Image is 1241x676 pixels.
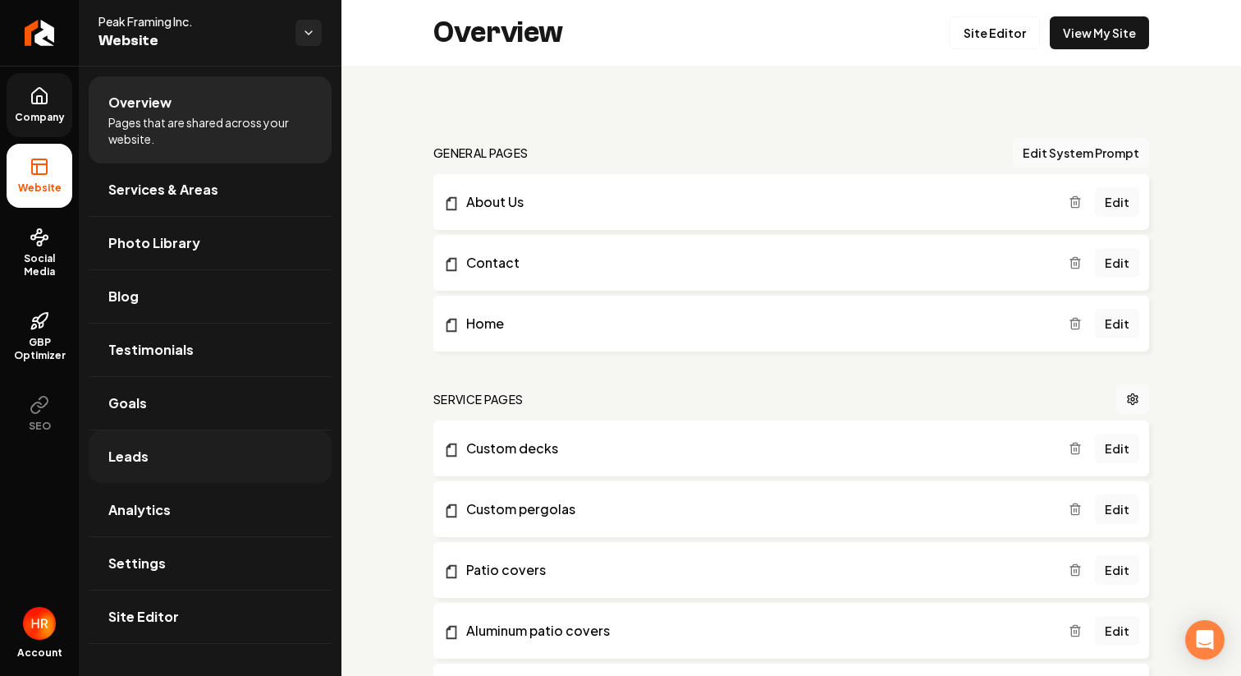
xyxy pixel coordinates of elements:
a: Custom decks [443,439,1069,458]
span: Leads [108,447,149,467]
img: Rebolt Logo [25,20,55,46]
a: About Us [443,192,1069,212]
a: Edit [1095,248,1139,278]
h2: Service Pages [433,391,524,407]
span: GBP Optimizer [7,336,72,362]
span: Analytics [108,500,171,520]
a: GBP Optimizer [7,298,72,375]
div: Open Intercom Messenger [1185,620,1225,660]
span: Goals [108,393,147,413]
span: Photo Library [108,233,200,253]
span: Social Media [7,252,72,278]
a: Photo Library [89,217,332,269]
span: Website [11,182,68,195]
a: Goals [89,377,332,430]
a: Edit [1095,309,1139,338]
img: Hassan Rashid [23,607,56,640]
a: Blog [89,270,332,323]
a: Company [7,73,72,137]
h2: Overview [433,16,563,49]
span: Website [98,30,282,53]
span: SEO [22,420,57,433]
h2: general pages [433,145,529,161]
a: Analytics [89,484,332,536]
a: Home [443,314,1069,333]
button: Open user button [23,607,56,640]
span: Services & Areas [108,180,218,200]
a: Edit [1095,616,1139,646]
a: Patio covers [443,560,1069,580]
a: Social Media [7,214,72,292]
a: Leads [89,430,332,483]
span: Company [8,111,71,124]
button: SEO [7,382,72,446]
span: Testimonials [108,340,194,360]
a: Testimonials [89,324,332,376]
a: Custom pergolas [443,499,1069,519]
a: Settings [89,537,332,590]
a: Site Editor [89,591,332,643]
span: Account [17,646,62,660]
span: Pages that are shared across your website. [108,114,312,147]
span: Site Editor [108,607,179,627]
a: View My Site [1050,16,1149,49]
a: Contact [443,253,1069,273]
a: Services & Areas [89,163,332,216]
span: Blog [108,287,139,306]
a: Edit [1095,494,1139,524]
a: Edit [1095,434,1139,463]
span: Overview [108,93,172,113]
a: Aluminum patio covers [443,621,1069,641]
a: Edit [1095,187,1139,217]
a: Site Editor [950,16,1040,49]
span: Settings [108,554,166,573]
a: Edit [1095,555,1139,585]
span: Peak Framing Inc. [98,13,282,30]
button: Edit System Prompt [1013,138,1149,168]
